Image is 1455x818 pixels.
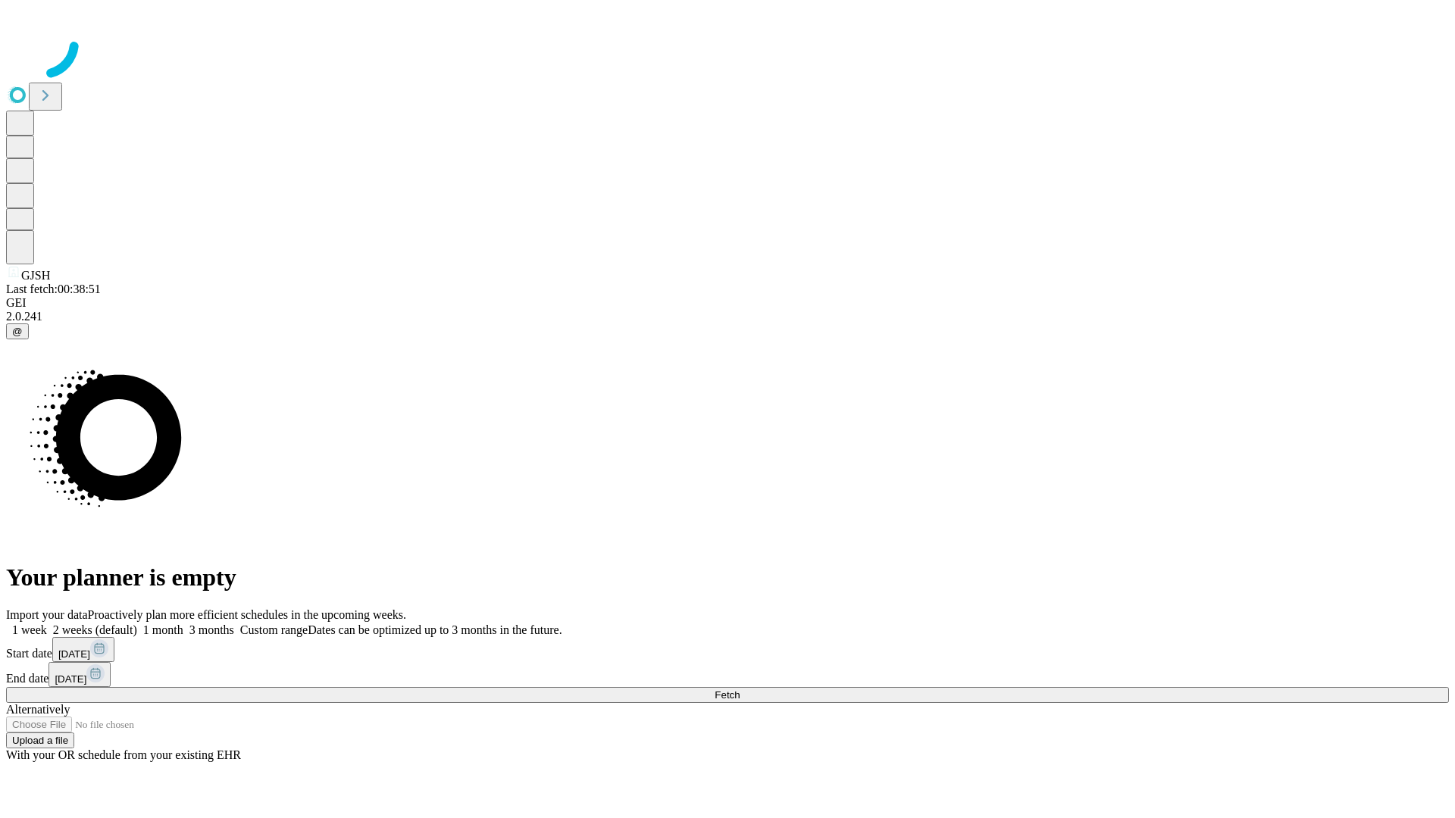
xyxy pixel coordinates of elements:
[6,748,241,761] span: With your OR schedule from your existing EHR
[53,623,137,636] span: 2 weeks (default)
[143,623,183,636] span: 1 month
[55,673,86,685] span: [DATE]
[6,703,70,716] span: Alternatively
[6,662,1449,687] div: End date
[6,564,1449,592] h1: Your planner is empty
[12,623,47,636] span: 1 week
[6,687,1449,703] button: Fetch
[52,637,114,662] button: [DATE]
[12,326,23,337] span: @
[6,296,1449,310] div: GEI
[189,623,234,636] span: 3 months
[6,323,29,339] button: @
[6,608,88,621] span: Import your data
[58,648,90,660] span: [DATE]
[21,269,50,282] span: GJSH
[308,623,562,636] span: Dates can be optimized up to 3 months in the future.
[715,689,740,701] span: Fetch
[6,732,74,748] button: Upload a file
[6,637,1449,662] div: Start date
[6,283,101,295] span: Last fetch: 00:38:51
[240,623,308,636] span: Custom range
[6,310,1449,323] div: 2.0.241
[48,662,111,687] button: [DATE]
[88,608,406,621] span: Proactively plan more efficient schedules in the upcoming weeks.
